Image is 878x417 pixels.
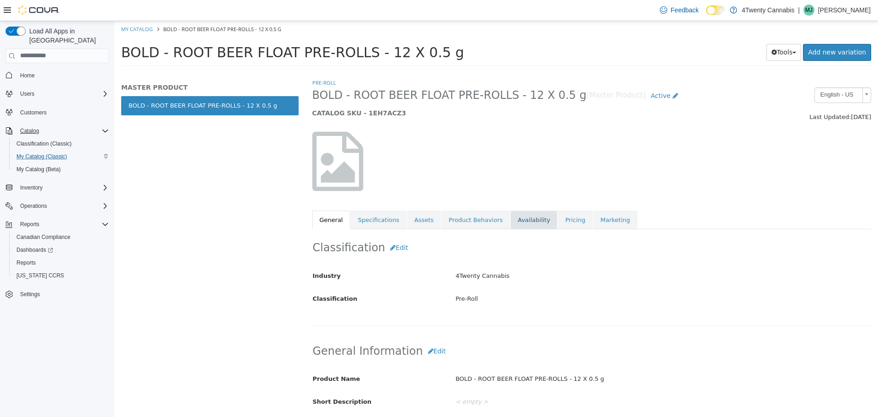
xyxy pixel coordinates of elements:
[26,27,109,45] span: Load All Apps in [GEOGRAPHIC_DATA]
[16,246,53,254] span: Dashboards
[742,5,794,16] p: 4Twenty Cannabis
[396,190,443,209] a: Availability
[9,163,112,176] button: My Catalog (Beta)
[16,233,70,241] span: Canadian Compliance
[16,200,51,211] button: Operations
[700,66,757,82] a: English - US
[16,166,61,173] span: My Catalog (Beta)
[671,5,699,15] span: Feedback
[198,67,472,81] span: BOLD - ROOT BEER FLOAT PRE-ROLLS - 12 X 0.5 g
[472,71,531,78] small: [Master Product]
[20,90,34,97] span: Users
[198,251,227,258] span: Industry
[198,218,757,235] h2: Classification
[2,106,112,119] button: Customers
[13,232,109,243] span: Canadian Compliance
[2,218,112,231] button: Reports
[20,127,39,135] span: Catalog
[803,5,814,16] div: Mason John
[16,289,43,300] a: Settings
[2,125,112,137] button: Catalog
[16,125,43,136] button: Catalog
[737,92,757,99] span: [DATE]
[13,270,109,281] span: Washington CCRS
[16,88,38,99] button: Users
[695,92,737,99] span: Last Updated:
[13,232,74,243] a: Canadian Compliance
[16,182,109,193] span: Inventory
[13,151,109,162] span: My Catalog (Classic)
[479,190,523,209] a: Marketing
[16,153,67,160] span: My Catalog (Classic)
[198,58,222,65] a: Pre-Roll
[16,107,50,118] a: Customers
[16,88,109,99] span: Users
[16,219,43,230] button: Reports
[334,247,763,263] div: 4Twenty Cannabis
[309,322,337,339] button: Edit
[198,354,246,361] span: Product Name
[13,257,39,268] a: Reports
[9,244,112,256] a: Dashboards
[13,244,57,255] a: Dashboards
[7,62,184,70] h5: MASTER PRODUCT
[13,138,109,149] span: Classification (Classic)
[49,5,167,11] span: BOLD - ROOT BEER FLOAT PRE-ROLLS - 12 X 0.5 g
[805,5,813,16] span: MJ
[2,181,112,194] button: Inventory
[327,190,396,209] a: Product Behaviors
[334,350,763,366] div: BOLD - ROOT BEER FLOAT PRE-ROLLS - 12 X 0.5 g
[20,291,40,298] span: Settings
[689,23,757,40] a: Add new variation
[20,184,43,191] span: Inventory
[13,151,71,162] a: My Catalog (Classic)
[2,87,112,100] button: Users
[271,218,299,235] button: Edit
[13,164,64,175] a: My Catalog (Beta)
[334,270,763,286] div: Pre-Roll
[531,66,569,83] a: Active
[16,259,36,266] span: Reports
[16,200,109,211] span: Operations
[818,5,871,16] p: [PERSON_NAME]
[7,5,38,11] a: My Catalog
[13,138,75,149] a: Classification (Classic)
[198,88,614,96] h5: CATALOG SKU - 1EH7ACZ3
[656,1,702,19] a: Feedback
[2,287,112,301] button: Settings
[2,69,112,82] button: Home
[16,70,38,81] a: Home
[16,219,109,230] span: Reports
[7,75,184,94] a: BOLD - ROOT BEER FLOAT PRE-ROLLS - 12 X 0.5 g
[293,190,327,209] a: Assets
[16,107,109,118] span: Customers
[9,256,112,269] button: Reports
[7,23,350,39] span: BOLD - ROOT BEER FLOAT PRE-ROLLS - 12 X 0.5 g
[16,288,109,300] span: Settings
[18,5,59,15] img: Cova
[9,137,112,150] button: Classification (Classic)
[334,373,763,389] div: < empty >
[536,71,556,78] span: Active
[13,244,109,255] span: Dashboards
[444,190,478,209] a: Pricing
[13,257,109,268] span: Reports
[198,190,236,209] a: General
[9,269,112,282] button: [US_STATE] CCRS
[16,70,109,81] span: Home
[198,377,257,384] span: Short Description
[20,109,47,116] span: Customers
[701,67,744,81] span: English - US
[706,5,725,15] input: Dark Mode
[236,190,292,209] a: Specifications
[20,221,39,228] span: Reports
[16,140,72,147] span: Classification (Classic)
[9,231,112,244] button: Canadian Compliance
[16,272,64,279] span: [US_STATE] CCRS
[16,125,109,136] span: Catalog
[16,182,46,193] button: Inventory
[652,23,687,40] button: Tools
[13,164,109,175] span: My Catalog (Beta)
[2,200,112,212] button: Operations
